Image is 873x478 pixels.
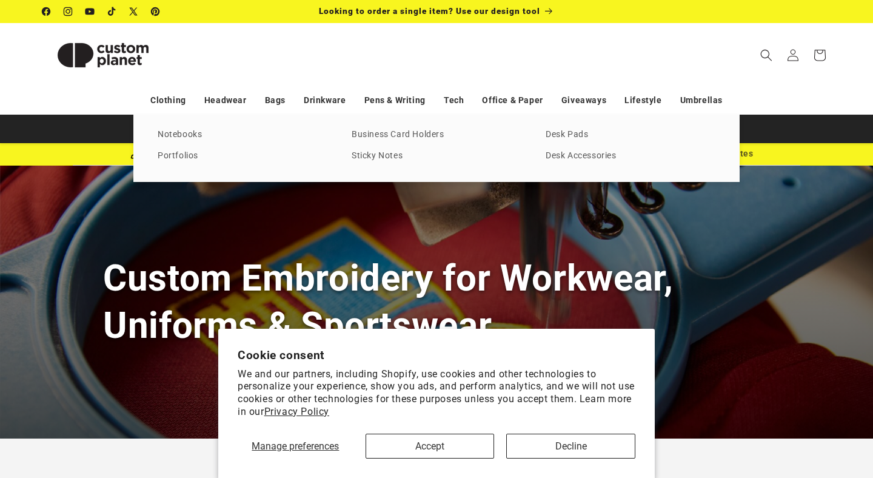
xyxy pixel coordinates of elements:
[158,148,327,164] a: Portfolios
[366,434,495,459] button: Accept
[252,440,339,452] span: Manage preferences
[319,6,540,16] span: Looking to order a single item? Use our design tool
[150,90,186,111] a: Clothing
[546,148,715,164] a: Desk Accessories
[265,90,286,111] a: Bags
[352,148,521,164] a: Sticky Notes
[352,127,521,143] a: Business Card Holders
[204,90,247,111] a: Headwear
[680,90,723,111] a: Umbrellas
[753,42,780,69] summary: Search
[238,368,635,419] p: We and our partners, including Shopify, use cookies and other technologies to personalize your ex...
[444,90,464,111] a: Tech
[264,406,329,417] a: Privacy Policy
[812,420,873,478] iframe: Chat Widget
[546,127,715,143] a: Desk Pads
[561,90,606,111] a: Giveaways
[238,434,353,459] button: Manage preferences
[304,90,346,111] a: Drinkware
[364,90,426,111] a: Pens & Writing
[624,90,661,111] a: Lifestyle
[506,434,635,459] button: Decline
[158,127,327,143] a: Notebooks
[42,28,164,82] img: Custom Planet
[103,255,770,348] h1: Custom Embroidery for Workwear, Uniforms & Sportswear
[482,90,543,111] a: Office & Paper
[238,348,635,362] h2: Cookie consent
[38,23,169,87] a: Custom Planet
